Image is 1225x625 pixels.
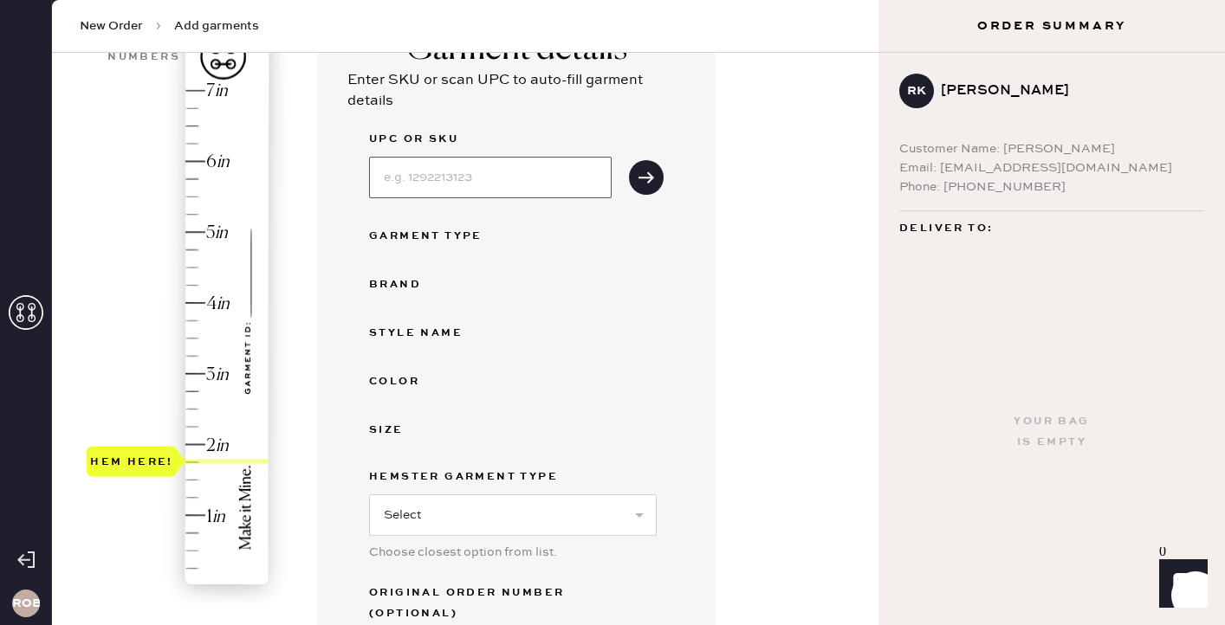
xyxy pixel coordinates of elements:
[878,17,1225,35] h3: Order Summary
[1143,547,1217,622] iframe: Front Chat
[369,543,657,562] div: Choose closest option from list.
[369,157,612,198] input: e.g. 1292213123
[369,420,508,441] div: Size
[215,80,228,103] div: in
[899,158,1204,177] div: Email: [EMAIL_ADDRESS][DOMAIN_NAME]
[106,31,180,62] div: Show higher numbers
[369,323,508,344] div: Style name
[12,597,40,609] h3: ROBCA
[369,583,657,624] label: Original Order Number (Optional)
[90,451,173,472] div: Hem here!
[369,129,612,150] label: UPC or SKU
[1014,411,1089,453] div: Your bag is empty
[899,177,1204,197] div: Phone: [PHONE_NUMBER]
[369,467,657,487] label: Hemster Garment Type
[899,139,1204,158] div: Customer Name: [PERSON_NAME]
[369,371,508,392] div: Color
[80,17,143,35] span: New Order
[174,17,259,35] span: Add garments
[907,85,926,97] h3: RK
[347,70,685,112] div: Enter SKU or scan UPC to auto-fill garment details
[369,274,508,295] div: Brand
[941,81,1190,101] div: [PERSON_NAME]
[899,218,993,239] span: Deliver to:
[206,80,215,103] div: 7
[369,226,508,247] div: Garment Type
